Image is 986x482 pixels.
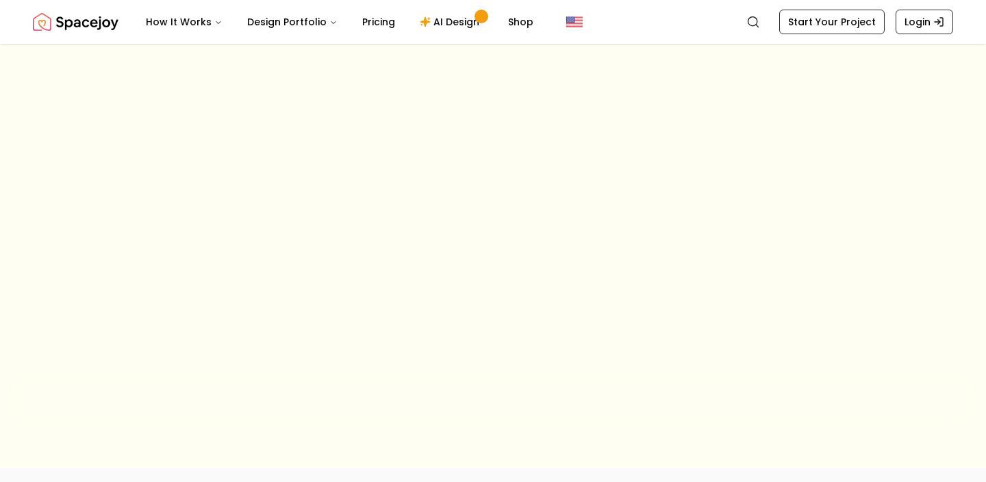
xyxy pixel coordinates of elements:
a: Shop [497,8,544,36]
nav: Main [135,8,544,36]
button: How It Works [135,8,233,36]
a: Start Your Project [779,10,885,34]
img: Spacejoy Logo [33,8,118,36]
a: Login [896,10,953,34]
img: United States [566,14,583,30]
a: Spacejoy [33,8,118,36]
a: AI Design [409,8,494,36]
a: Pricing [351,8,406,36]
button: Design Portfolio [236,8,349,36]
